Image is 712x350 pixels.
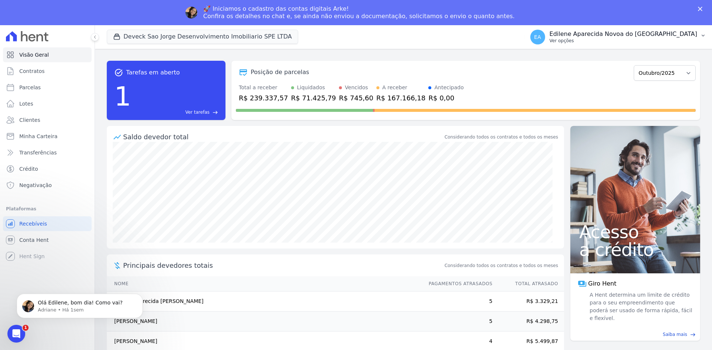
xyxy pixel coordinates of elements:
th: Pagamentos Atrasados [422,276,493,291]
a: Parcelas [3,80,92,95]
div: Todas as informações são fundamentais para garantir a abertura da conta sem atrasos. [12,149,116,178]
span: A Hent determina um limite de crédito para o seu empreendimento que poderá ser usado de forma ráp... [588,291,693,322]
span: Considerando todos os contratos e todos os meses [445,262,558,269]
img: Profile image for Adriane [185,7,197,19]
div: Fechar [130,3,144,16]
a: Recebíveis [3,216,92,231]
td: [PERSON_NAME] [107,311,422,331]
td: R$ 3.329,21 [493,291,564,311]
span: east [212,110,218,115]
div: 🚀 [12,18,116,32]
b: Demos início ao cadastro das Contas Digitais Arke! [12,18,104,31]
button: Deveck Sao Jorge Desenvolvimento Imobiliario SPE LTDA [107,30,298,44]
a: Ver tarefas east [134,109,218,116]
div: R$ 167.166,18 [376,93,426,103]
td: Vitoria Aparecida [PERSON_NAME] [107,291,422,311]
button: Start recording [47,243,53,249]
span: Tarefas em aberto [126,68,180,77]
p: Edilene Aparecida Novoa do [GEOGRAPHIC_DATA] [550,30,697,38]
a: Transferências [3,145,92,160]
a: Crédito [3,161,92,176]
b: Full Service [31,44,65,50]
div: Fechar [698,7,705,11]
a: [URL][DOMAIN_NAME] [31,196,89,202]
div: Saldo devedor total [123,132,443,142]
h1: Adriane [36,4,59,9]
a: Minha Carteira [3,129,92,144]
a: Clientes [3,113,92,127]
span: Crédito [19,165,38,173]
button: Selecionador de GIF [35,243,41,249]
img: Profile image for Adriane [21,4,33,16]
div: A receber [382,84,408,91]
button: Enviar uma mensagem [127,240,139,251]
div: Iniciamos a abertura para clientes do modelo . Na sequência, atenderemos clientes e parceiros ( ). [12,36,116,72]
td: R$ 4.298,75 [493,311,564,331]
b: CNAB (remessa e retorno) [12,51,113,64]
div: 🚀 Iniciamos o cadastro das contas digitais Arke! Confira os detalhes no chat e, se ainda não envi... [203,5,515,20]
a: Visão Geral [3,47,92,62]
div: R$ 745,60 [339,93,373,103]
a: [EMAIL_ADDRESS][DOMAIN_NAME] [12,131,107,144]
iframe: Intercom notifications mensagem [6,278,154,330]
span: Parcelas [19,84,41,91]
div: Adriane diz… [6,13,142,228]
div: 🎥 Ficou com dúvidas sobre a Migração da Conta Arke? Assista ao vídeo abaixo: [12,181,116,203]
span: Recebíveis [19,220,47,227]
span: Transferências [19,149,57,156]
td: 5 [422,311,493,331]
div: Adriane • Há 1d [12,213,48,217]
iframe: Intercom live chat [7,325,25,343]
div: 👉 Confira a documentação enviada e, se faltar alguma informação, reencaminhe para . [12,109,116,145]
span: Contratos [19,67,44,75]
button: go back [5,3,19,17]
span: Negativação [19,181,52,189]
div: R$ 71.425,79 [291,93,336,103]
button: Upload do anexo [11,243,17,249]
div: 🚀Demos início ao cadastro das Contas Digitais Arke!Iniciamos a abertura para clientes do modeloFu... [6,13,122,211]
span: Ver tarefas [185,109,210,116]
a: Contratos [3,64,92,79]
span: Visão Geral [19,51,49,59]
span: east [690,332,696,337]
span: Conta Hent [19,236,49,244]
a: Saiba mais east [575,331,696,338]
th: Nome [107,276,422,291]
div: Vencidos [345,84,368,91]
span: EA [534,34,541,40]
a: Lotes [3,96,92,111]
div: 📩 O e-mail com o link de agendamento foi enviado para todos os clientes que participaram da reuni... [12,76,116,105]
button: EA Edilene Aparecida Novoa do [GEOGRAPHIC_DATA] Ver opções [524,27,712,47]
span: 1 [23,325,29,331]
div: 1 [114,77,131,116]
span: Principais devedores totais [123,260,443,270]
button: Início [116,3,130,17]
span: Lotes [19,100,33,107]
span: Acesso [579,223,691,241]
p: Ativo [36,9,48,17]
span: task_alt [114,68,123,77]
textarea: Envie uma mensagem... [6,227,142,240]
button: Selecionador de Emoji [23,243,29,249]
div: Posição de parcelas [251,68,309,77]
b: GHIA, LBA e Inco [12,58,109,71]
div: R$ 239.337,57 [239,93,288,103]
div: Plataformas [6,204,89,213]
span: Giro Hent [588,279,616,288]
span: a crédito [579,241,691,259]
a: Conta Hent [3,233,92,247]
td: 5 [422,291,493,311]
a: Negativação [3,178,92,193]
div: Considerando todos os contratos e todos os meses [445,134,558,140]
th: Total Atrasado [493,276,564,291]
div: Antecipado [434,84,464,91]
span: Minha Carteira [19,133,57,140]
span: Saiba mais [663,331,687,338]
div: Liquidados [297,84,325,91]
span: Clientes [19,116,40,124]
div: R$ 0,00 [428,93,464,103]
